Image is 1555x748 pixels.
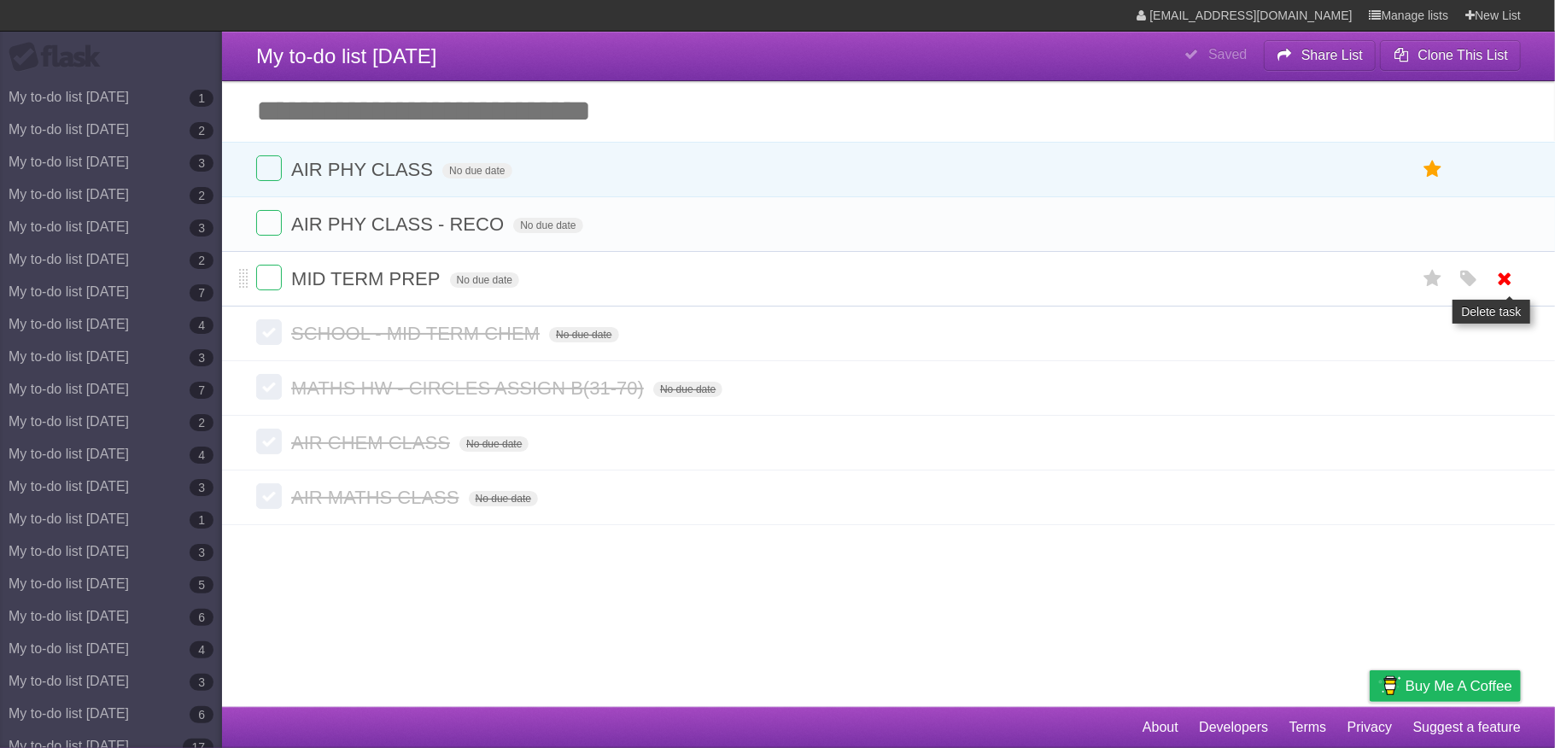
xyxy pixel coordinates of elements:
label: Done [256,429,282,454]
b: 3 [190,219,213,237]
b: 7 [190,284,213,301]
label: Done [256,210,282,236]
span: No due date [513,218,582,233]
label: Done [256,319,282,345]
span: Buy me a coffee [1406,671,1512,701]
a: Privacy [1347,711,1392,744]
b: 6 [190,609,213,626]
span: MID TERM PREP [291,268,444,289]
button: Clone This List [1380,40,1521,71]
b: 3 [190,479,213,496]
b: 7 [190,382,213,399]
label: Done [256,155,282,181]
b: Saved [1208,47,1247,61]
b: 3 [190,155,213,172]
span: No due date [442,163,512,178]
b: 3 [190,544,213,561]
span: AIR CHEM CLASS [291,432,454,453]
span: No due date [450,272,519,288]
b: 1 [190,511,213,529]
b: 4 [190,447,213,464]
span: No due date [549,327,618,342]
b: 3 [190,674,213,691]
label: Done [256,374,282,400]
div: Flask [9,42,111,73]
b: 2 [190,122,213,139]
span: AIR MATHS CLASS [291,487,463,508]
b: Clone This List [1418,48,1508,62]
b: 2 [190,187,213,204]
a: Suggest a feature [1413,711,1521,744]
a: About [1143,711,1178,744]
span: No due date [653,382,722,397]
a: Buy me a coffee [1370,670,1521,702]
span: AIR PHY CLASS - RECO [291,213,508,235]
a: Developers [1199,711,1268,744]
b: 5 [190,576,213,593]
b: 4 [190,317,213,334]
img: Buy me a coffee [1378,671,1401,700]
span: AIR PHY CLASS [291,159,437,180]
b: 6 [190,706,213,723]
span: My to-do list [DATE] [256,44,437,67]
b: 2 [190,414,213,431]
label: Star task [1417,155,1449,184]
b: Share List [1301,48,1363,62]
button: Share List [1264,40,1377,71]
label: Done [256,265,282,290]
span: No due date [469,491,538,506]
span: No due date [459,436,529,452]
label: Done [256,483,282,509]
b: 3 [190,349,213,366]
span: MATHS HW - CIRCLES ASSIGN B(31-70) [291,377,648,399]
b: 2 [190,252,213,269]
span: SCHOOL - MID TERM CHEM [291,323,544,344]
a: Terms [1289,711,1327,744]
label: Star task [1417,265,1449,293]
b: 1 [190,90,213,107]
b: 4 [190,641,213,658]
